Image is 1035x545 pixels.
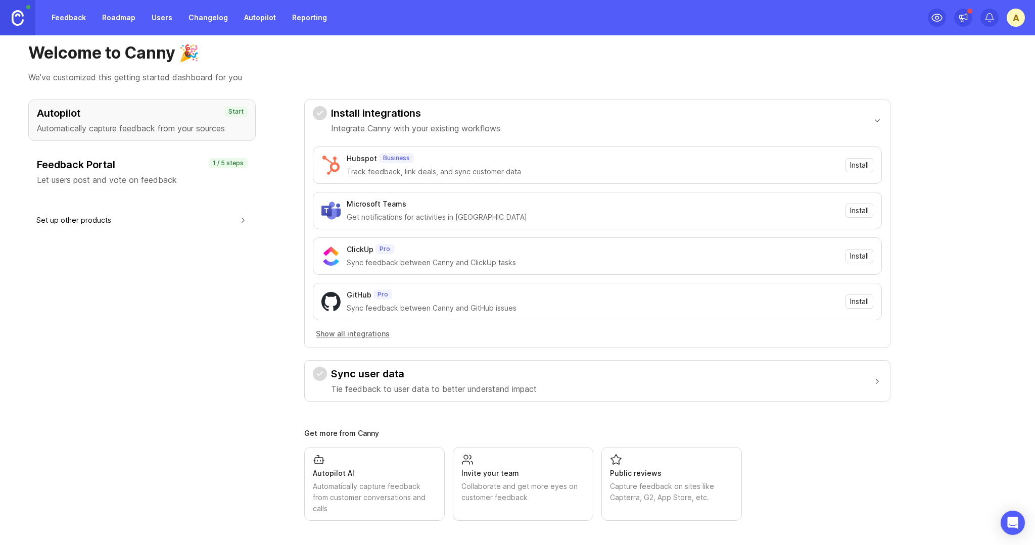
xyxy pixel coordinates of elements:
button: Show all integrations [313,328,393,339]
span: Install [850,251,869,261]
div: ClickUp [347,244,373,255]
p: Start [228,108,244,116]
img: ClickUp [321,246,341,266]
div: Invite your team [461,468,585,479]
div: Get notifications for activities in [GEOGRAPHIC_DATA] [347,212,839,223]
div: Sync feedback between Canny and ClickUp tasks [347,257,839,268]
h1: Welcome to Canny 🎉 [28,43,1007,63]
p: We've customized this getting started dashboard for you [28,71,1007,83]
a: Users [146,9,178,27]
div: Install integrationsIntegrate Canny with your existing workflows [313,140,882,348]
p: 1 / 5 steps [213,159,244,167]
h3: Feedback Portal [37,158,247,172]
div: Microsoft Teams [347,199,406,210]
div: Track feedback, link deals, and sync customer data [347,166,839,177]
p: Let users post and vote on feedback [37,174,247,186]
button: Feedback PortalLet users post and vote on feedback1 / 5 steps [28,151,256,192]
button: Set up other products [36,209,248,231]
button: Install [845,204,873,218]
p: Business [383,154,410,162]
div: Autopilot AI [313,468,436,479]
h3: Install integrations [331,106,500,120]
img: GitHub [321,292,341,311]
img: Canny Home [12,10,24,26]
a: Public reviewsCapture feedback on sites like Capterra, G2, App Store, etc. [601,447,742,521]
p: Pro [378,290,388,299]
a: Reporting [286,9,333,27]
button: Install integrationsIntegrate Canny with your existing workflows [313,100,882,140]
div: Hubspot [347,153,377,164]
button: Install [845,249,873,263]
span: Install [850,206,869,216]
div: Automatically capture feedback from customer conversations and calls [313,481,436,514]
p: Integrate Canny with your existing workflows [331,122,500,134]
button: A [1007,9,1025,27]
a: Roadmap [96,9,142,27]
img: Hubspot [321,156,341,175]
a: Autopilot AIAutomatically capture feedback from customer conversations and calls [304,447,445,521]
button: Sync user dataTie feedback to user data to better understand impact [313,361,882,401]
div: Open Intercom Messenger [1001,511,1025,535]
button: Install [845,158,873,172]
div: Capture feedback on sites like Capterra, G2, App Store, etc. [610,481,733,503]
div: GitHub [347,289,371,301]
span: Install [850,160,869,170]
div: Get more from Canny [304,430,890,437]
div: Public reviews [610,468,733,479]
button: AutopilotAutomatically capture feedback from your sourcesStart [28,100,256,141]
div: Sync feedback between Canny and GitHub issues [347,303,839,314]
p: Tie feedback to user data to better understand impact [331,383,537,395]
a: Invite your teamCollaborate and get more eyes on customer feedback [453,447,593,521]
a: Show all integrations [313,328,882,339]
div: Collaborate and get more eyes on customer feedback [461,481,585,503]
a: Autopilot [238,9,282,27]
a: Changelog [182,9,234,27]
p: Pro [380,245,390,253]
p: Automatically capture feedback from your sources [37,122,247,134]
h3: Autopilot [37,106,247,120]
img: Microsoft Teams [321,201,341,220]
span: Install [850,296,869,307]
button: Install [845,294,873,309]
h3: Sync user data [331,367,537,381]
a: Feedback [45,9,92,27]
